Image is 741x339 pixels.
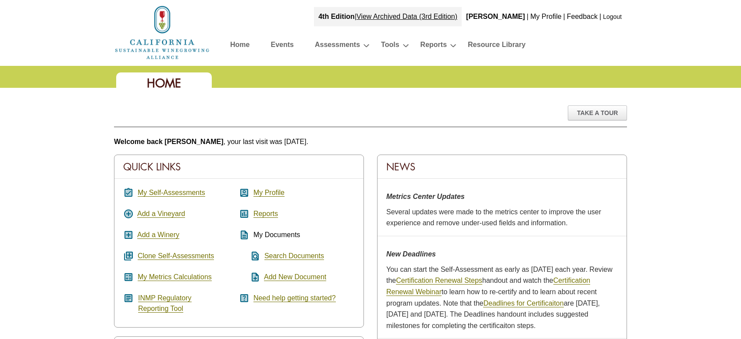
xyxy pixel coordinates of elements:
[137,231,179,239] a: Add a Winery
[123,272,134,282] i: calculate
[253,231,300,238] span: My Documents
[123,251,134,261] i: queue
[239,209,249,219] i: assessment
[253,210,278,218] a: Reports
[386,208,601,227] span: Several updates were made to the metrics center to improve the user experience and remove under-u...
[568,105,627,120] div: Take A Tour
[123,209,134,219] i: add_circle
[386,250,436,258] strong: New Deadlines
[567,13,598,20] a: Feedback
[123,230,134,240] i: add_box
[239,188,249,198] i: account_box
[138,189,205,197] a: My Self-Assessments
[530,13,561,20] a: My Profile
[381,39,399,54] a: Tools
[264,273,326,281] a: Add New Document
[123,293,134,303] i: article
[239,272,260,282] i: note_add
[271,39,293,54] a: Events
[526,7,529,26] div: |
[114,4,210,61] img: logo_cswa2x.png
[114,155,363,179] div: Quick Links
[563,7,566,26] div: |
[386,193,465,200] strong: Metrics Center Updates
[420,39,447,54] a: Reports
[114,28,210,36] a: Home
[396,277,482,285] a: Certification Renewal Steps
[386,264,618,332] p: You can start the Self-Assessment as early as [DATE] each year. Review the handout and watch the ...
[314,7,462,26] div: |
[356,13,457,20] a: View Archived Data (3rd Edition)
[138,273,212,281] a: My Metrics Calculations
[138,294,192,313] a: INMP RegulatoryReporting Tool
[239,293,249,303] i: help_center
[123,188,134,198] i: assignment_turned_in
[138,252,214,260] a: Clone Self-Assessments
[468,39,526,54] a: Resource Library
[230,39,249,54] a: Home
[147,76,181,91] span: Home
[318,13,355,20] strong: 4th Edition
[483,299,563,307] a: Deadlines for Certificaiton
[466,13,525,20] b: [PERSON_NAME]
[386,277,590,296] a: Certification Renewal Webinar
[239,251,260,261] i: find_in_page
[114,136,627,148] p: , your last visit was [DATE].
[598,7,602,26] div: |
[603,13,622,20] a: Logout
[378,155,627,179] div: News
[137,210,185,218] a: Add a Vineyard
[239,230,249,240] i: description
[114,138,224,145] b: Welcome back [PERSON_NAME]
[264,252,324,260] a: Search Documents
[253,294,336,302] a: Need help getting started?
[253,189,285,197] a: My Profile
[315,39,360,54] a: Assessments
